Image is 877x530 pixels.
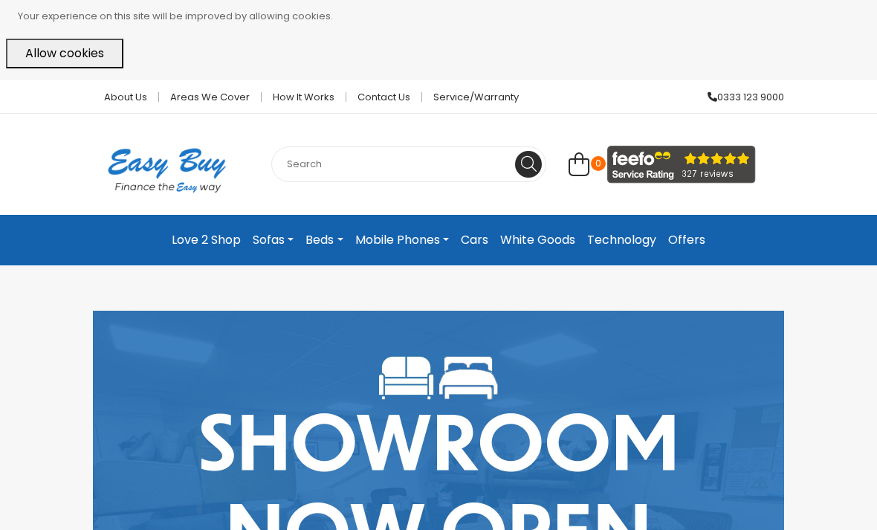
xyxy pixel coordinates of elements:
[607,146,756,184] img: feefo_logo
[247,227,300,253] a: Sofas
[6,39,123,68] button: Allow cookies
[662,227,711,253] a: Offers
[262,92,346,102] a: How it works
[422,92,519,102] a: Service/Warranty
[93,129,241,212] img: Easy Buy
[455,227,494,253] a: Cars
[346,92,422,102] a: Contact Us
[581,227,662,253] a: Technology
[591,156,606,171] span: 0
[696,92,784,102] a: 0333 123 9000
[349,227,455,253] a: Mobile Phones
[93,92,159,102] a: About Us
[18,6,871,27] p: Your experience on this site will be improved by allowing cookies.
[159,92,262,102] a: Areas we cover
[271,146,546,182] input: Search
[494,227,581,253] a: White Goods
[166,227,247,253] a: Love 2 Shop
[569,161,589,178] a: 0
[300,227,349,253] a: Beds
